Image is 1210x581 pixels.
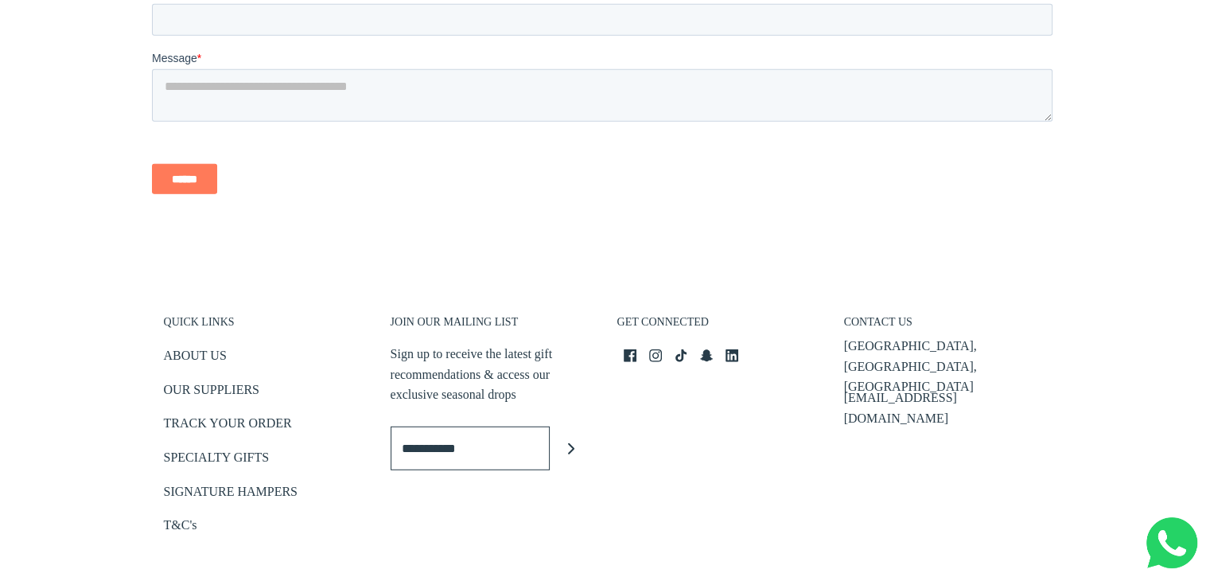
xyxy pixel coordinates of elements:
button: Join [550,427,593,470]
h3: CONTACT US [844,315,1047,337]
a: SIGNATURE HAMPERS [164,482,298,508]
span: Last name [453,2,505,14]
img: Whatsapp [1146,517,1197,568]
a: OUR SUPPLIERS [164,380,259,406]
a: ABOUT US [164,345,227,372]
a: TRACK YOUR ORDER [164,413,292,439]
span: Number of gifts [453,132,529,145]
h3: GET CONNECTED [617,315,820,337]
h3: JOIN OUR MAILING LIST [391,315,593,337]
span: Company name [453,67,532,80]
a: T&C's [164,515,197,541]
a: SPECIALTY GIFTS [164,447,270,474]
p: Sign up to receive the latest gift recommendations & access our exclusive seasonal drops [391,344,593,405]
p: [EMAIL_ADDRESS][DOMAIN_NAME] [844,388,1047,428]
h3: QUICK LINKS [164,315,367,337]
p: [GEOGRAPHIC_DATA], [GEOGRAPHIC_DATA], [GEOGRAPHIC_DATA] [844,336,1047,397]
input: Enter email [391,427,550,470]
